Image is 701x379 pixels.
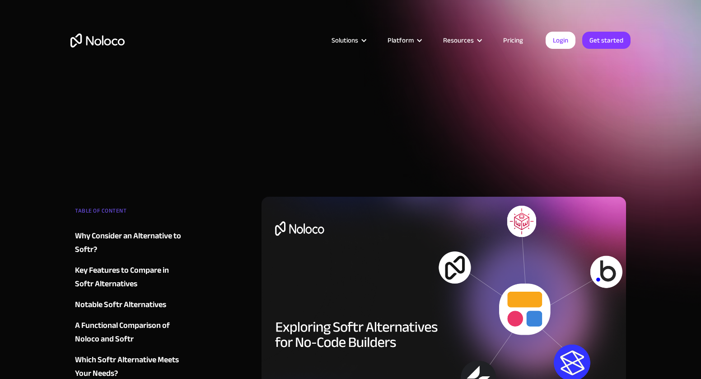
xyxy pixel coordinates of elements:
div: TABLE OF CONTENT [75,204,184,222]
div: Resources [432,34,492,46]
a: home [70,33,125,47]
a: Login [546,32,575,49]
a: Notable Softr Alternatives [75,298,184,312]
a: Pricing [492,34,534,46]
a: Get started [582,32,631,49]
div: Notable Softr Alternatives [75,298,166,312]
div: Platform [388,34,414,46]
div: Solutions [332,34,358,46]
div: Resources [443,34,474,46]
a: Why Consider an Alternative to Softr? [75,229,184,256]
a: Key Features to Compare in Softr Alternatives [75,264,184,291]
a: A Functional Comparison of Noloco and Softr [75,319,184,346]
div: Solutions [320,34,376,46]
div: Platform [376,34,432,46]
